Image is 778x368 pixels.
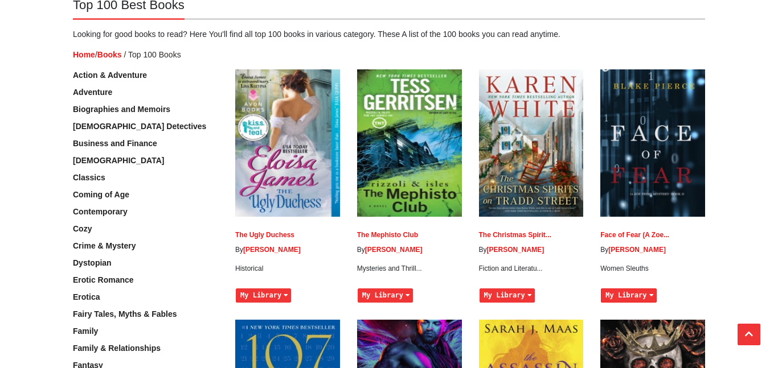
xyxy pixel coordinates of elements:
a: Fairy Tales, Myths & Fables [73,309,177,319]
h2: The Christmas Spirits on Tradd Street [479,231,584,239]
a: Books [97,50,122,59]
a: [DEMOGRAPHIC_DATA] [73,156,164,165]
a: Contemporary [73,207,128,216]
button: My Library [358,288,413,303]
img: Face of Fear (A Zoe Prime Mystery—Book 3) [600,69,705,217]
span: / Top 100 Books [124,50,181,59]
a: Home [73,50,95,59]
a: Action & Adventure [73,71,147,80]
button: Scroll Top [738,324,760,345]
p: Jeaniene Frost [235,245,340,255]
button: My Library [480,288,535,303]
a: [PERSON_NAME] [487,246,544,254]
a: Biographies and Memoirs [73,105,170,114]
a: Classics [73,173,105,182]
a: Dystopian [73,258,112,267]
p: Women Sleuths [600,264,705,274]
a: The Mephisto Club [357,231,418,239]
a: [PERSON_NAME] [243,246,301,254]
h2: The Mephisto Club [357,231,462,239]
a: [PERSON_NAME] [365,246,423,254]
a: [PERSON_NAME] [608,246,666,254]
a: Business and Finance [73,139,157,148]
p: Karen White [479,245,584,255]
img: The Ugly Duchess [235,69,340,217]
p: Blake Pierce [600,245,705,255]
button: My Library [236,288,291,303]
p: Fiction and Literature [479,264,584,274]
a: [DEMOGRAPHIC_DATA] Detectives [73,122,206,131]
a: Face of Fear (A Zoe... [600,231,669,239]
a: Coming of Age [73,190,129,199]
a: Family & Relationships [73,344,161,353]
p: Mysteries and Thrillers [357,264,462,274]
h2: The Ugly Duchess [235,231,340,239]
a: Cozy [73,224,92,233]
button: My Library [601,288,656,303]
a: The Ugly Duchess [235,231,294,239]
p: Historical [235,264,340,274]
h2: Face of Fear (A Zoe Prime Mystery—Book 3) [600,231,705,239]
p: / [73,49,705,60]
a: Erotica [73,292,100,301]
a: Erotic Romance [73,275,134,284]
img: The Mephisto Club [357,69,462,217]
a: The Christmas Spirit... [479,231,551,239]
p: Tess Gerritsen [357,245,462,255]
a: Adventure [73,88,112,97]
img: The Christmas Spirits on Tradd Street [479,69,584,217]
a: Crime & Mystery [73,241,136,250]
p: Looking for good books to read? Here You'll find all top 100 books in various category. These A l... [73,28,705,40]
a: Family [73,326,98,336]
